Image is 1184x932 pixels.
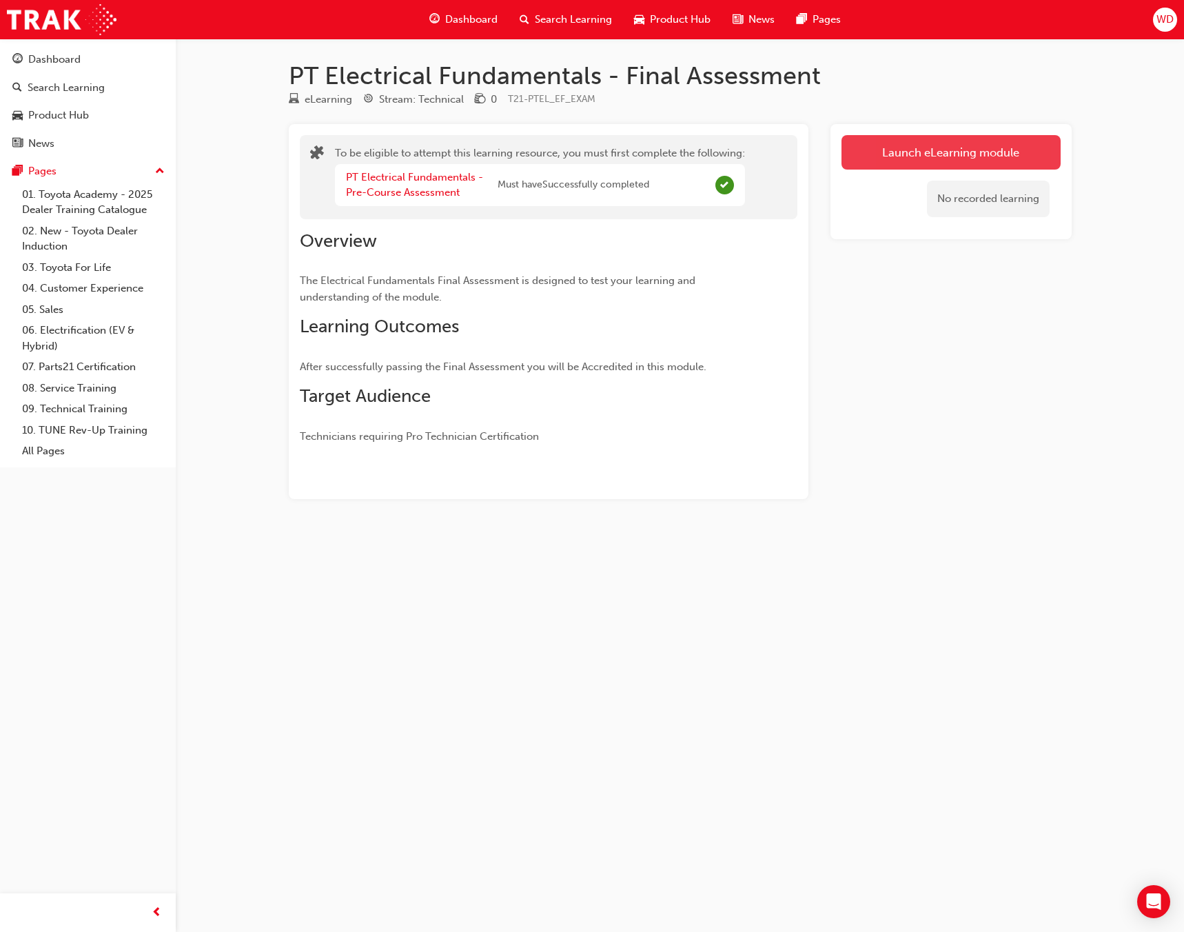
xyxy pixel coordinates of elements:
button: Launch eLearning module [841,135,1061,170]
button: Pages [6,159,170,184]
div: Stream: Technical [379,92,464,108]
span: Product Hub [650,12,711,28]
span: The Electrical Fundamentals Final Assessment is designed to test your learning and understanding ... [300,274,698,303]
a: Product Hub [6,103,170,128]
span: Technicians requiring Pro Technician Certification [300,430,539,443]
span: up-icon [155,163,165,181]
span: Complete [715,176,734,194]
div: To be eligible to attempt this learning resource, you must first complete the following: [335,145,745,209]
span: Must have Successfully completed [498,177,649,193]
span: Search Learning [535,12,612,28]
a: 05. Sales [17,299,170,321]
div: eLearning [305,92,352,108]
button: DashboardSearch LearningProduct HubNews [6,44,170,159]
span: news-icon [12,138,23,150]
span: pages-icon [12,165,23,178]
span: WD [1156,12,1174,28]
a: 01. Toyota Academy - 2025 Dealer Training Catalogue [17,184,170,221]
a: 07. Parts21 Certification [17,356,170,378]
a: Search Learning [6,75,170,101]
div: No recorded learning [927,181,1050,217]
a: All Pages [17,440,170,462]
span: target-icon [363,94,374,106]
span: After successfully passing the Final Assessment you will be Accredited in this module. [300,361,706,373]
div: Pages [28,163,57,179]
span: news-icon [733,11,743,28]
a: pages-iconPages [786,6,852,34]
a: guage-iconDashboard [418,6,509,34]
a: 10. TUNE Rev-Up Training [17,420,170,441]
a: 06. Electrification (EV & Hybrid) [17,320,170,356]
a: News [6,131,170,156]
div: Product Hub [28,108,89,123]
span: Dashboard [445,12,498,28]
span: pages-icon [797,11,807,28]
span: Overview [300,230,377,252]
span: guage-icon [429,11,440,28]
span: search-icon [520,11,529,28]
button: WD [1153,8,1177,32]
span: puzzle-icon [310,147,324,163]
span: Target Audience [300,385,431,407]
span: prev-icon [152,904,162,922]
span: search-icon [12,82,22,94]
span: car-icon [634,11,644,28]
div: Stream [363,91,464,108]
span: News [748,12,775,28]
div: Dashboard [28,52,81,68]
a: 03. Toyota For Life [17,257,170,278]
a: news-iconNews [722,6,786,34]
div: Search Learning [28,80,105,96]
a: 08. Service Training [17,378,170,399]
div: 0 [491,92,497,108]
a: Dashboard [6,47,170,72]
a: car-iconProduct Hub [623,6,722,34]
h1: PT Electrical Fundamentals - Final Assessment [289,61,1072,91]
span: learningResourceType_ELEARNING-icon [289,94,299,106]
span: Learning Outcomes [300,316,459,337]
div: News [28,136,54,152]
a: 09. Technical Training [17,398,170,420]
a: PT Electrical Fundamentals - Pre-Course Assessment [346,171,483,199]
div: Type [289,91,352,108]
span: money-icon [475,94,485,106]
a: 04. Customer Experience [17,278,170,299]
div: Open Intercom Messenger [1137,885,1170,918]
a: 02. New - Toyota Dealer Induction [17,221,170,257]
span: guage-icon [12,54,23,66]
span: Pages [813,12,841,28]
a: search-iconSearch Learning [509,6,623,34]
div: Price [475,91,497,108]
span: car-icon [12,110,23,122]
span: Learning resource code [508,93,595,105]
img: Trak [7,4,116,35]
